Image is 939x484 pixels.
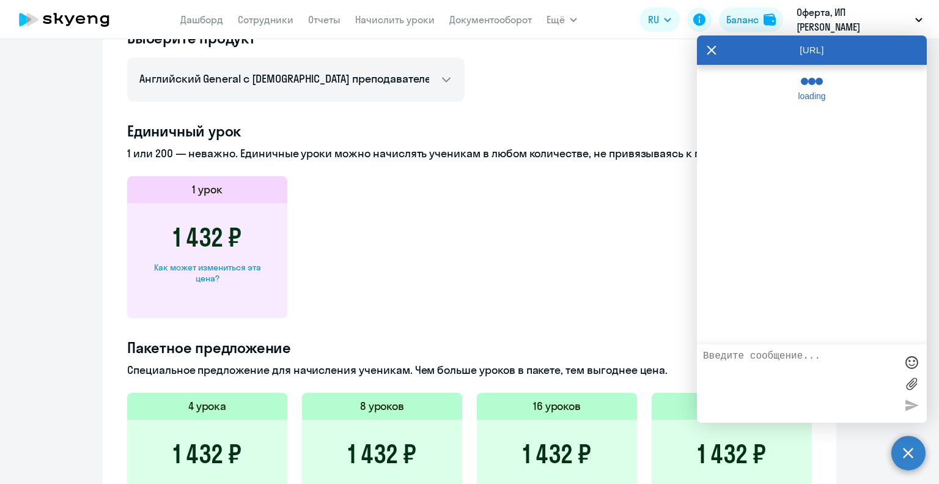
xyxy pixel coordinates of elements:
h3: 1 432 ₽ [173,223,241,252]
a: Отчеты [308,13,341,26]
h5: 1 урок [192,182,223,198]
a: Дашборд [180,13,223,26]
span: Ещё [547,12,565,27]
a: Документооборот [449,13,532,26]
div: Баланс [726,12,759,27]
img: balance [764,13,776,26]
h3: 1 432 ₽ [523,439,591,469]
button: Ещё [547,7,577,32]
a: Начислить уроки [355,13,435,26]
button: RU [639,7,680,32]
h5: 8 уроков [360,398,405,414]
label: Лимит 10 файлов [902,374,921,393]
h5: 4 урока [188,398,227,414]
h3: 1 432 ₽ [698,439,766,469]
h4: Единичный урок [127,121,812,141]
h3: 1 432 ₽ [348,439,416,469]
h5: 16 уроков [533,398,581,414]
a: Сотрудники [238,13,293,26]
p: Оферта, ИП [PERSON_NAME] [797,5,910,34]
div: Как может измениться эта цена? [147,262,268,284]
h4: Пакетное предложение [127,338,812,357]
span: loading [790,91,833,101]
button: Оферта, ИП [PERSON_NAME] [790,5,929,34]
p: Специальное предложение для начисления ученикам. Чем больше уроков в пакете, тем выгоднее цена. [127,362,812,378]
button: Балансbalance [719,7,783,32]
span: RU [648,12,659,27]
h3: 1 432 ₽ [173,439,241,469]
p: 1 или 200 — неважно. Единичные уроки можно начислять ученикам в любом количестве, не привязываясь... [127,146,812,162]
